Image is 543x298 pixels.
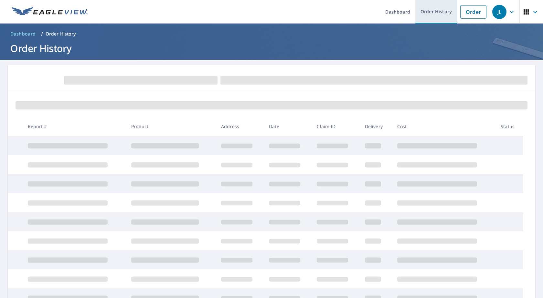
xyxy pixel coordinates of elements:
th: Address [216,117,264,136]
img: EV Logo [12,7,88,17]
p: Order History [46,31,76,37]
a: Order [460,5,486,19]
th: Claim ID [312,117,359,136]
th: Status [495,117,523,136]
th: Delivery [360,117,392,136]
th: Date [264,117,312,136]
div: JL [492,5,506,19]
li: / [41,30,43,38]
th: Report # [23,117,126,136]
span: Dashboard [10,31,36,37]
th: Cost [392,117,495,136]
th: Product [126,117,216,136]
h1: Order History [8,42,535,55]
a: Dashboard [8,29,38,39]
nav: breadcrumb [8,29,535,39]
